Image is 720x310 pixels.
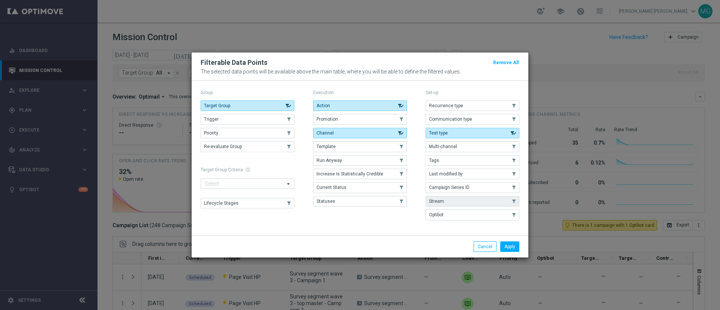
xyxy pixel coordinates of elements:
button: Template [313,141,407,152]
p: Execution [313,90,407,96]
span: help_outline [245,167,250,172]
span: Trigger [204,117,219,122]
span: Channel [316,130,334,136]
span: Run Anyway [316,158,342,163]
button: Multi-channel [426,141,519,152]
button: Promotion [313,114,407,124]
button: Remove All [492,58,519,67]
p: Group [201,90,294,96]
button: Apply [500,241,519,252]
h2: Filterable Data Points [201,58,267,67]
button: Optibot [426,210,519,220]
p: Set-up [426,90,519,96]
button: Target Group [201,100,294,111]
span: Lifecycle Stages [204,201,238,206]
button: Cancel [474,241,496,252]
button: Last modified by [426,169,519,179]
p: The selected data points will be available above the main table, where you will be able to define... [201,69,519,75]
button: Increase Is Statistically Credible [313,169,407,179]
span: Stream [429,199,444,204]
span: Optibot [429,212,444,217]
button: Tags [426,155,519,166]
span: Statuses [316,199,335,204]
span: Recurrence type [429,103,463,108]
button: Communication type [426,114,519,124]
button: Trigger [201,114,294,124]
span: Multi-channel [429,144,457,149]
button: Stream [426,196,519,207]
span: Campaign Series ID [429,185,469,190]
button: Lifecycle Stages [201,198,294,208]
span: Test type [429,130,448,136]
span: Current Status [316,185,346,190]
button: Channel [313,128,407,138]
span: Last modified by [429,171,463,177]
span: Increase Is Statistically Credible [316,171,383,177]
button: Campaign Series ID [426,182,519,193]
button: Run Anyway [313,155,407,166]
span: Re-evaluate Group [204,144,242,149]
span: Target Group [204,103,230,108]
button: Action [313,100,407,111]
button: Test type [426,128,519,138]
button: Statuses [313,196,407,207]
span: Tags [429,158,439,163]
button: Re-evaluate Group [201,141,294,152]
span: Promotion [316,117,338,122]
span: Template [316,144,336,149]
button: Priority [201,128,294,138]
h1: Target Group Criteria [201,167,294,172]
span: Priority [204,130,218,136]
button: Recurrence type [426,100,519,111]
span: Action [316,103,330,108]
button: Current Status [313,182,407,193]
span: Communication type [429,117,472,122]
